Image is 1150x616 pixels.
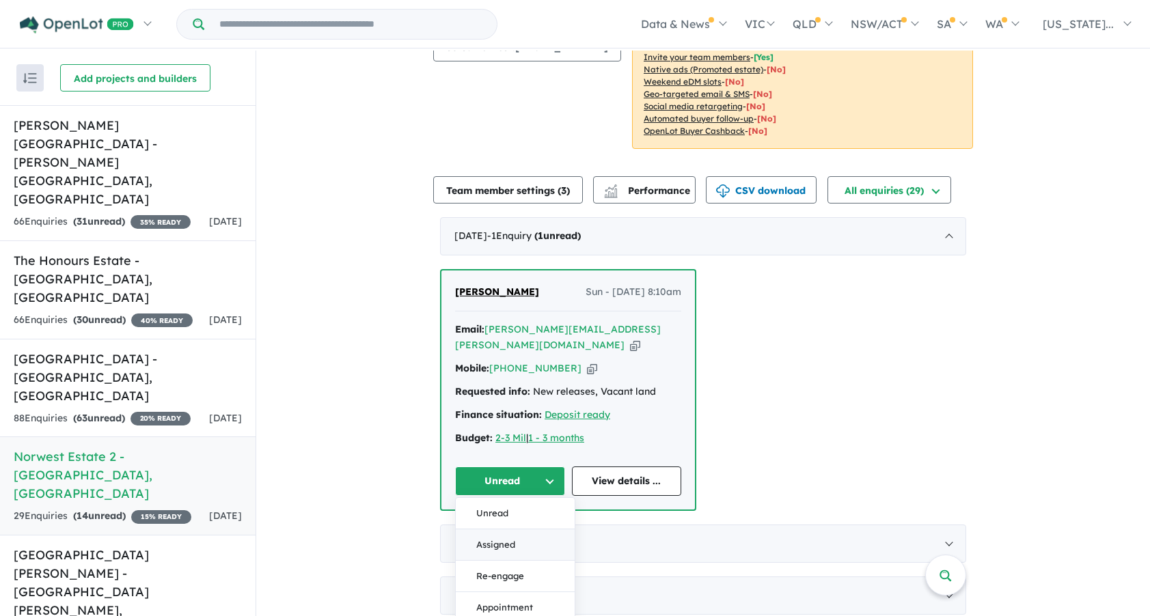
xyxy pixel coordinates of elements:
strong: ( unread) [73,509,126,522]
strong: ( unread) [534,229,581,242]
button: Unread [455,466,565,496]
span: 3 [561,184,566,197]
span: [No] [753,89,772,99]
strong: Requested info: [455,385,530,397]
span: [No] [748,126,767,136]
img: Openlot PRO Logo White [20,16,134,33]
div: New releases, Vacant land [455,384,681,400]
span: 30 [77,313,88,326]
u: Geo-targeted email & SMS [644,89,750,99]
span: 14 [77,509,88,522]
img: line-chart.svg [605,184,617,192]
button: Performance [593,176,696,204]
span: [No] [757,113,776,124]
a: [PERSON_NAME] [455,284,539,300]
u: Weekend eDM slots [644,76,722,87]
div: [DATE] [440,524,966,563]
span: [PERSON_NAME] [455,285,539,298]
span: 35 % READY [131,215,191,229]
div: [DATE] [440,217,966,255]
strong: ( unread) [73,215,125,227]
span: Sun - [DATE] 8:10am [586,284,681,300]
h5: The Honours Estate - [GEOGRAPHIC_DATA] , [GEOGRAPHIC_DATA] [14,251,242,307]
img: bar-chart.svg [604,188,618,197]
span: [DATE] [209,412,242,424]
span: [ Yes ] [754,52,773,62]
button: All enquiries (29) [827,176,951,204]
h5: Norwest Estate 2 - [GEOGRAPHIC_DATA] , [GEOGRAPHIC_DATA] [14,447,242,503]
span: [DATE] [209,509,242,522]
strong: Finance situation: [455,408,542,421]
h5: [GEOGRAPHIC_DATA] - [GEOGRAPHIC_DATA] , [GEOGRAPHIC_DATA] [14,350,242,405]
input: Try estate name, suburb, builder or developer [207,10,494,39]
div: [DATE] [440,576,966,615]
button: CSV download [706,176,817,204]
button: Copy [587,361,597,376]
strong: ( unread) [73,313,126,326]
a: 1 - 3 months [528,432,584,444]
a: View details ... [572,466,682,496]
img: download icon [716,184,730,198]
span: 40 % READY [131,313,193,327]
u: Native ads (Promoted estate) [644,64,763,74]
span: [No] [725,76,744,87]
a: Deposit ready [545,408,610,421]
button: Re-engage [456,561,575,592]
span: 63 [77,412,87,424]
a: [PERSON_NAME][EMAIL_ADDRESS][PERSON_NAME][DOMAIN_NAME] [455,323,661,352]
u: Social media retargeting [644,101,743,111]
span: 15 % READY [131,510,191,524]
strong: Email: [455,323,484,335]
span: 31 [77,215,87,227]
span: - 1 Enquir y [487,229,581,242]
a: 2-3 Mil [495,432,526,444]
u: OpenLot Buyer Cashback [644,126,745,136]
strong: Budget: [455,432,493,444]
button: Add projects and builders [60,64,210,92]
div: 88 Enquir ies [14,410,191,427]
span: 1 [538,229,543,242]
button: Copy [630,338,640,352]
button: Unread [456,498,575,529]
span: Performance [606,184,690,197]
u: Invite your team members [644,52,750,62]
button: Assigned [456,529,575,561]
div: 66 Enquir ies [14,312,193,328]
div: | [455,430,681,447]
span: [No] [746,101,765,111]
div: 66 Enquir ies [14,214,191,230]
button: Team member settings (3) [433,176,583,204]
strong: ( unread) [73,412,125,424]
span: [US_STATE]... [1043,17,1114,31]
a: [PHONE_NUMBER] [489,362,581,374]
div: 29 Enquir ies [14,508,191,524]
span: [DATE] [209,313,242,326]
img: sort.svg [23,73,37,83]
u: Automated buyer follow-up [644,113,754,124]
span: [No] [767,64,786,74]
span: [DATE] [209,215,242,227]
strong: Mobile: [455,362,489,374]
span: 20 % READY [131,412,191,425]
h5: [PERSON_NAME][GEOGRAPHIC_DATA] - [PERSON_NAME][GEOGRAPHIC_DATA] , [GEOGRAPHIC_DATA] [14,116,242,208]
